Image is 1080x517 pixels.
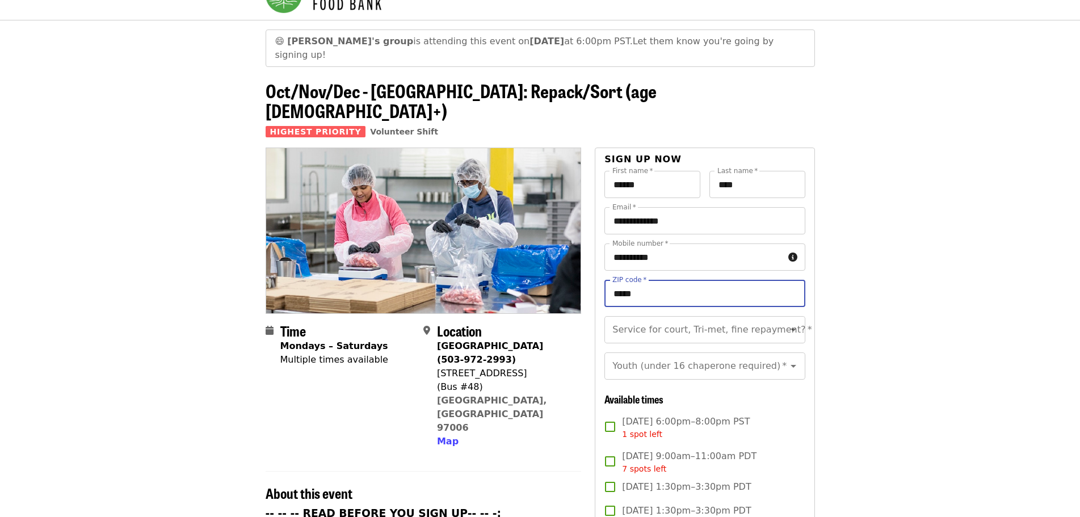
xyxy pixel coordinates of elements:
[280,321,306,341] span: Time
[622,430,662,439] span: 1 spot left
[266,325,274,336] i: calendar icon
[604,280,805,307] input: ZIP code
[604,243,783,271] input: Mobile number
[717,167,758,174] label: Last name
[266,483,352,503] span: About this event
[280,353,388,367] div: Multiple times available
[530,36,564,47] strong: [DATE]
[604,207,805,234] input: Email
[437,395,547,433] a: [GEOGRAPHIC_DATA], [GEOGRAPHIC_DATA] 97006
[437,321,482,341] span: Location
[370,127,438,136] a: Volunteer Shift
[280,341,388,351] strong: Mondays – Saturdays
[612,240,668,247] label: Mobile number
[423,325,430,336] i: map-marker-alt icon
[437,435,459,448] button: Map
[266,77,657,124] span: Oct/Nov/Dec - [GEOGRAPHIC_DATA]: Repack/Sort (age [DEMOGRAPHIC_DATA]+)
[437,436,459,447] span: Map
[287,36,413,47] strong: [PERSON_NAME]'s group
[437,341,543,365] strong: [GEOGRAPHIC_DATA] (503-972-2993)
[709,171,805,198] input: Last name
[266,126,366,137] span: Highest Priority
[437,380,572,394] div: (Bus #48)
[612,167,653,174] label: First name
[622,449,757,475] span: [DATE] 9:00am–11:00am PDT
[266,148,581,313] img: Oct/Nov/Dec - Beaverton: Repack/Sort (age 10+) organized by Oregon Food Bank
[275,36,285,47] span: grinning face emoji
[788,252,797,263] i: circle-info icon
[604,392,663,406] span: Available times
[622,480,751,494] span: [DATE] 1:30pm–3:30pm PDT
[287,36,633,47] span: is attending this event on at 6:00pm PST.
[604,154,682,165] span: Sign up now
[785,322,801,338] button: Open
[622,415,750,440] span: [DATE] 6:00pm–8:00pm PST
[612,204,636,211] label: Email
[437,367,572,380] div: [STREET_ADDRESS]
[622,464,666,473] span: 7 spots left
[604,171,700,198] input: First name
[612,276,646,283] label: ZIP code
[785,358,801,374] button: Open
